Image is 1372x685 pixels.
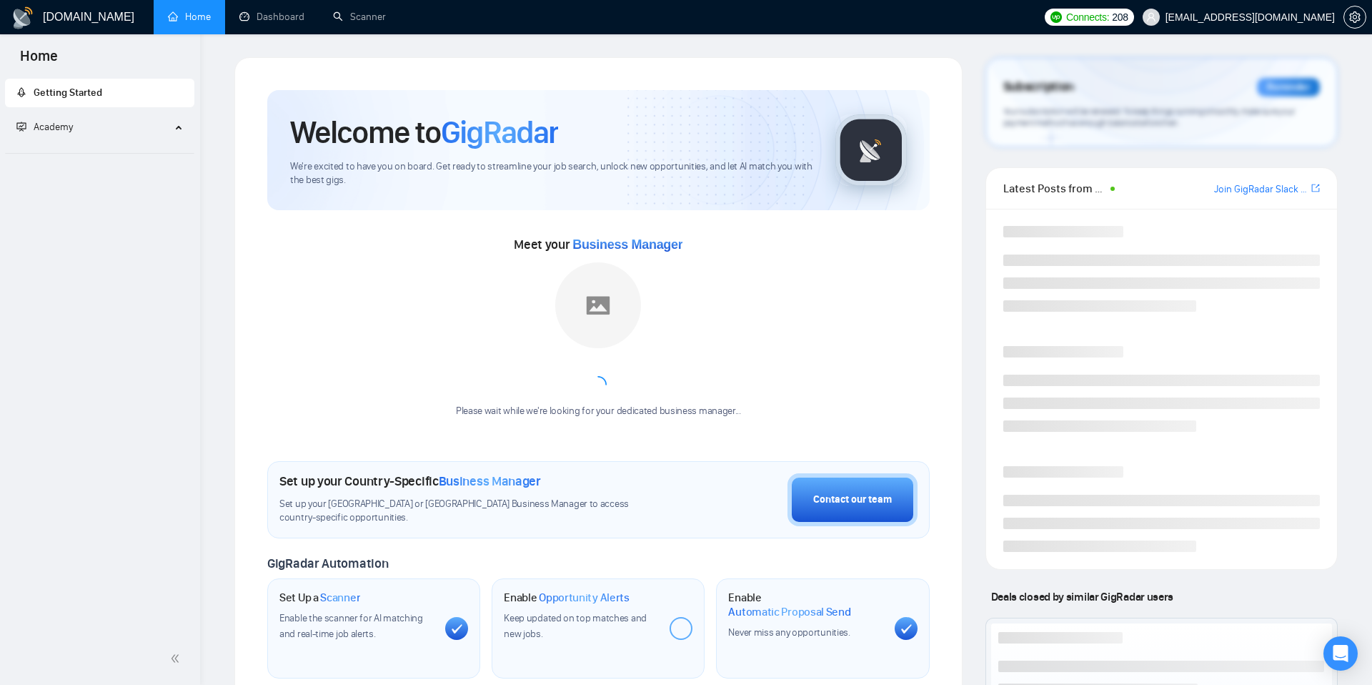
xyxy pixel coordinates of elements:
button: Contact our team [787,473,918,526]
span: Academy [16,121,73,133]
span: Never miss any opportunities. [728,626,850,639]
span: Home [9,46,69,76]
span: Enable the scanner for AI matching and real-time job alerts. [279,612,423,640]
span: user [1146,12,1156,22]
span: GigRadar Automation [267,556,388,571]
img: gigradar-logo.png [835,114,907,186]
h1: Welcome to [290,113,558,152]
span: Business Manager [572,237,682,252]
span: Latest Posts from the GigRadar Community [1003,179,1107,197]
span: Subscription [1003,75,1074,99]
h1: Enable [728,591,883,619]
span: Meet your [514,237,682,252]
span: Academy [34,121,73,133]
li: Academy Homepage [5,147,194,157]
span: double-left [170,651,184,666]
a: searchScanner [333,11,386,23]
h1: Set Up a [279,591,360,605]
span: Set up your [GEOGRAPHIC_DATA] or [GEOGRAPHIC_DATA] Business Manager to access country-specific op... [279,498,662,525]
span: loading [587,374,609,395]
span: Automatic Proposal Send [728,605,850,619]
a: export [1311,182,1320,195]
button: setting [1343,6,1366,29]
img: upwork-logo.png [1050,11,1062,23]
h1: Set up your Country-Specific [279,473,541,489]
a: setting [1343,11,1366,23]
span: 208 [1112,9,1128,25]
div: Please wait while we're looking for your dedicated business manager... [447,405,750,418]
div: Contact our team [813,492,892,508]
span: Connects: [1066,9,1109,25]
span: Deals closed by similar GigRadar users [985,584,1179,609]
span: GigRadar [441,113,558,152]
img: logo [11,6,34,29]
li: Getting Started [5,79,194,107]
span: fund-projection-screen [16,122,26,132]
span: Business Manager [439,473,541,489]
div: Open Intercom Messenger [1323,636,1358,671]
a: homeHome [168,11,211,23]
div: Reminder [1257,78,1320,97]
span: export [1311,182,1320,194]
a: dashboardDashboard [239,11,304,23]
span: rocket [16,87,26,97]
img: placeholder.png [555,262,641,348]
span: We're excited to have you on board. Get ready to streamline your job search, unlock new opportuni... [290,160,812,187]
span: Opportunity Alerts [539,591,630,605]
span: Keep updated on top matches and new jobs. [504,612,647,640]
span: Scanner [320,591,360,605]
span: Getting Started [34,87,102,99]
a: Join GigRadar Slack Community [1214,182,1308,197]
h1: Enable [504,591,630,605]
span: Your subscription will be renewed. To keep things running smoothly, make sure your payment method... [1003,106,1295,129]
